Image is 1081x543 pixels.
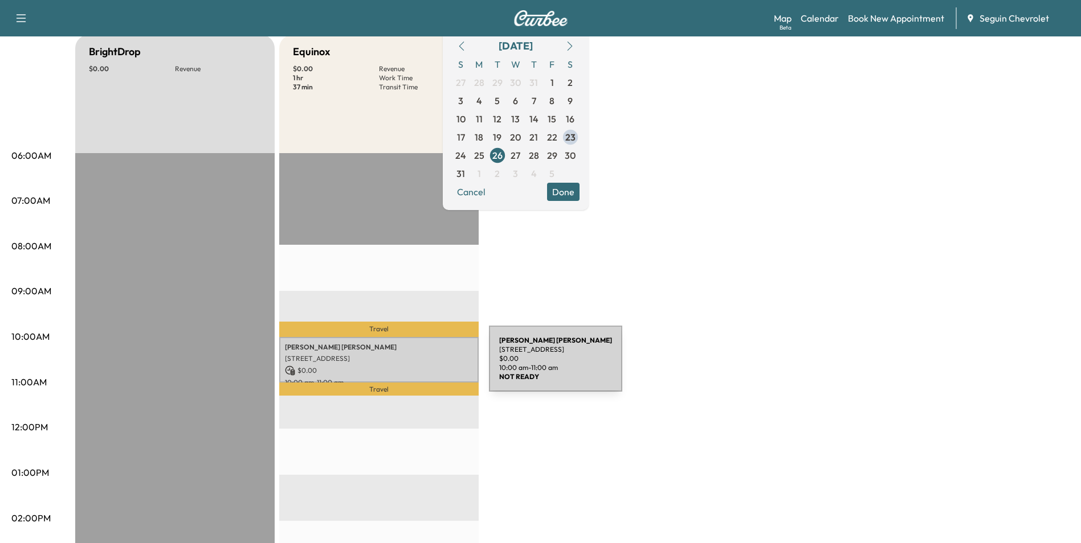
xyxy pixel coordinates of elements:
[532,94,536,108] span: 7
[566,112,574,126] span: 16
[11,284,51,298] p: 09:00AM
[529,149,539,162] span: 28
[452,55,470,73] span: S
[379,73,465,83] p: Work Time
[507,55,525,73] span: W
[89,64,175,73] p: $ 0.00
[529,76,538,89] span: 31
[529,130,538,144] span: 21
[550,76,554,89] span: 1
[513,94,518,108] span: 6
[89,44,141,60] h5: BrightDrop
[492,76,503,89] span: 29
[547,183,580,201] button: Done
[474,76,484,89] span: 28
[493,130,501,144] span: 19
[476,94,482,108] span: 4
[379,83,465,92] p: Transit Time
[511,112,520,126] span: 13
[285,343,473,352] p: [PERSON_NAME] [PERSON_NAME]
[293,73,379,83] p: 1 hr
[980,11,1049,25] span: Seguin Chevrolet
[774,11,792,25] a: MapBeta
[285,378,473,387] p: 10:00 am - 11:00 am
[293,64,379,73] p: $ 0.00
[456,112,466,126] span: 10
[458,94,463,108] span: 3
[11,330,50,343] p: 10:00AM
[457,130,465,144] span: 17
[513,167,518,180] span: 3
[293,83,379,92] p: 37 min
[474,149,484,162] span: 25
[279,382,479,396] p: Travel
[543,55,561,73] span: F
[529,112,539,126] span: 14
[565,130,576,144] span: 23
[478,167,481,180] span: 1
[11,239,51,253] p: 08:00AM
[476,112,483,126] span: 11
[175,64,261,73] p: Revenue
[499,38,533,54] div: [DATE]
[11,511,51,525] p: 02:00PM
[561,55,580,73] span: S
[285,365,473,376] p: $ 0.00
[525,55,543,73] span: T
[549,94,554,108] span: 8
[495,94,500,108] span: 5
[11,466,49,479] p: 01:00PM
[547,130,557,144] span: 22
[568,94,573,108] span: 9
[456,76,466,89] span: 27
[11,149,51,162] p: 06:00AM
[285,354,473,363] p: [STREET_ADDRESS]
[455,149,466,162] span: 24
[780,23,792,32] div: Beta
[470,55,488,73] span: M
[531,167,537,180] span: 4
[488,55,507,73] span: T
[513,10,568,26] img: Curbee Logo
[11,194,50,207] p: 07:00AM
[293,44,330,60] h5: Equinox
[511,149,520,162] span: 27
[548,112,556,126] span: 15
[568,76,573,89] span: 2
[565,149,576,162] span: 30
[456,167,465,180] span: 31
[475,130,483,144] span: 18
[510,76,521,89] span: 30
[452,183,491,201] button: Cancel
[279,322,479,337] p: Travel
[549,167,554,180] span: 5
[11,375,47,389] p: 11:00AM
[379,64,465,73] p: Revenue
[801,11,839,25] a: Calendar
[848,11,944,25] a: Book New Appointment
[11,420,48,434] p: 12:00PM
[495,167,500,180] span: 2
[510,130,521,144] span: 20
[492,149,503,162] span: 26
[547,149,557,162] span: 29
[493,112,501,126] span: 12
